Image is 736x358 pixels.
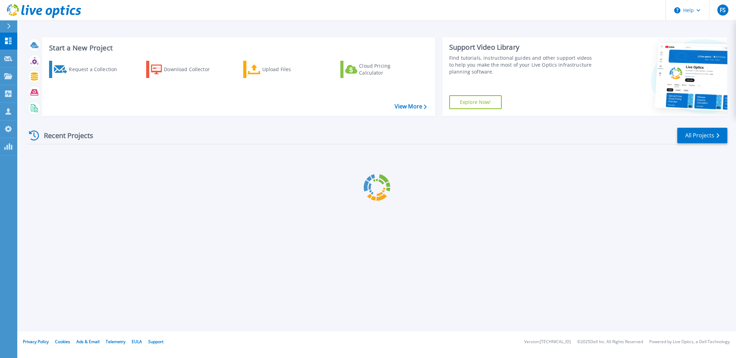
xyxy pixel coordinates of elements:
div: Upload Files [262,62,318,76]
a: Upload Files [243,61,320,78]
div: Support Video Library [449,43,595,52]
a: EULA [132,339,142,345]
a: Support [148,339,163,345]
li: Powered by Live Optics, a Dell Technology [649,340,730,344]
div: Find tutorials, instructional guides and other support videos to help you make the most of your L... [449,55,595,75]
h3: Start a New Project [49,44,426,52]
li: © 2025 Dell Inc. All Rights Reserved [577,340,643,344]
li: Version: [TECHNICAL_ID] [524,340,571,344]
a: Cloud Pricing Calculator [340,61,417,78]
div: Recent Projects [27,127,103,144]
a: All Projects [677,128,727,143]
a: Explore Now! [449,95,502,109]
a: Download Collector [146,61,223,78]
span: FS [720,7,726,13]
a: Cookies [55,339,70,345]
div: Download Collector [164,62,219,76]
div: Cloud Pricing Calculator [359,62,414,76]
a: Request a Collection [49,61,126,78]
div: Request a Collection [69,62,124,76]
a: Telemetry [106,339,125,345]
a: View More [395,103,427,110]
a: Ads & Email [76,339,100,345]
a: Privacy Policy [23,339,49,345]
